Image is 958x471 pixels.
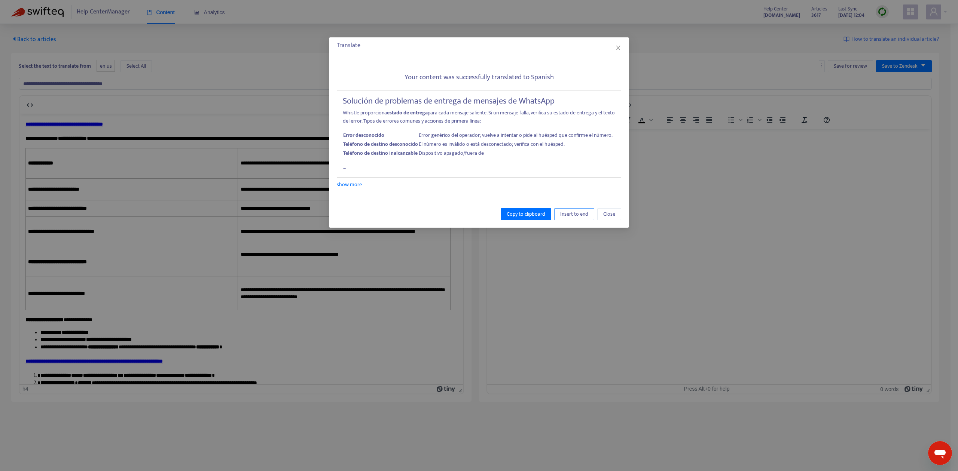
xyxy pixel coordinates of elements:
body: Rich Text Area. Press ALT-0 for help. [6,7,438,397]
div: Translate [337,41,621,50]
td: El número es inválido o está desconectado; verifica con el huésped. [418,140,613,149]
button: Close [614,44,622,52]
div: ... [337,90,621,178]
button: Copy to clipboard [501,208,551,220]
strong: Teléfono de destino inalcanzable [343,149,418,157]
td: Dispositivo apagado/fuera de [418,149,613,158]
span: Close [603,210,615,218]
strong: Error desconocido [343,131,384,139]
span: Copy to clipboard [507,210,545,218]
strong: Teléfono de destino desconocido [343,140,418,148]
h5: Your content was successfully translated to Spanish [337,73,621,82]
iframe: Botón para iniciar la ventana de mensajería [928,441,952,465]
a: Solución de problemas de entrega de mensajes de WhatsApp [343,94,555,108]
a: show more [337,180,362,189]
button: Insert to end [554,208,594,220]
button: Close [597,208,621,220]
span: close [615,45,621,51]
span: Insert to end [560,210,588,218]
p: Whistle proporciona para cada mensaje saliente. Si un mensaje falla, verifica su estado de entreg... [343,109,615,125]
td: Error genérico del operador; vuelve a intentar o pide al huésped que confirme el número. [418,131,613,140]
strong: estado de entrega [387,108,428,117]
body: Rich Text Area. Press ALT-0 for help. [6,6,438,13]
